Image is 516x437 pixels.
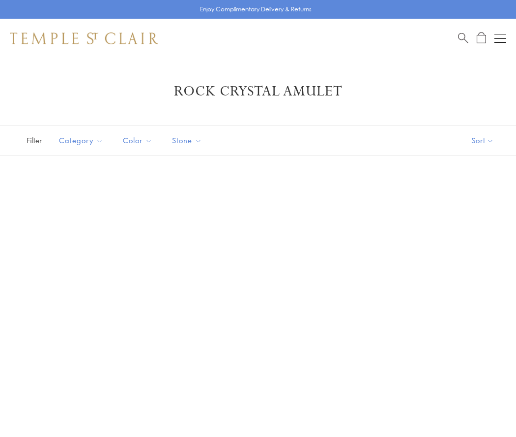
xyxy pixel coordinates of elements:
[52,129,111,152] button: Category
[494,32,506,44] button: Open navigation
[165,129,209,152] button: Stone
[477,32,486,44] a: Open Shopping Bag
[449,125,516,156] button: Show sort by
[458,32,468,44] a: Search
[118,134,160,147] span: Color
[200,4,312,14] p: Enjoy Complimentary Delivery & Returns
[115,129,160,152] button: Color
[54,134,111,147] span: Category
[167,134,209,147] span: Stone
[25,83,491,100] h1: Rock Crystal Amulet
[10,32,158,44] img: Temple St. Clair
